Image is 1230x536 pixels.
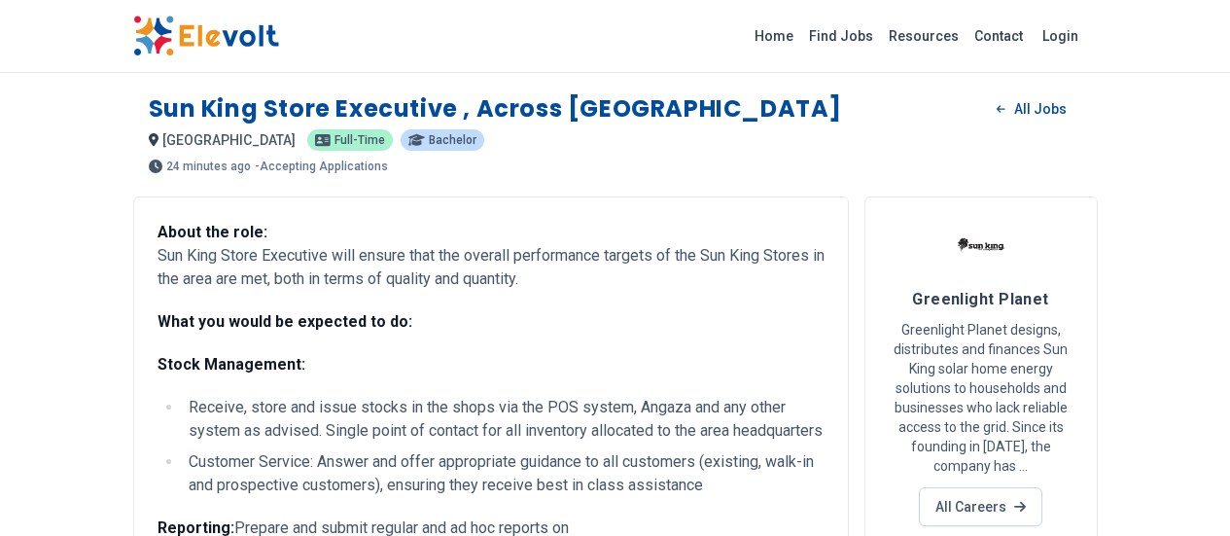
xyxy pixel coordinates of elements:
img: Greenlight Planet [957,221,1005,269]
span: Bachelor [429,134,476,146]
a: Home [747,20,801,52]
p: - Accepting Applications [255,161,388,172]
strong: What you would be expected to do: [158,312,412,331]
span: 24 minutes ago [166,161,251,172]
li: Customer Service: Answer and offer appropriate guidance to all customers (existing, walk-in and p... [183,450,825,497]
h1: Sun King Store Executive , Across [GEOGRAPHIC_DATA] [149,93,843,125]
a: Find Jobs [801,20,881,52]
img: Elevolt [133,16,279,56]
span: [GEOGRAPHIC_DATA] [162,132,296,148]
span: Greenlight Planet [912,290,1049,308]
a: All Careers [919,487,1042,526]
a: Resources [881,20,966,52]
a: Login [1031,17,1090,55]
strong: About the role: [158,223,267,241]
span: Full-time [334,134,385,146]
p: Greenlight Planet designs, distributes and finances Sun King solar home energy solutions to house... [889,320,1073,476]
p: Sun King Store Executive will ensure that the overall performance targets of the Sun King Stores ... [158,221,825,291]
li: Receive, store and issue stocks in the shops via the POS system, Angaza and any other system as a... [183,396,825,443]
a: All Jobs [981,94,1081,124]
strong: Stock Management: [158,355,305,374]
a: Contact [966,20,1031,52]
